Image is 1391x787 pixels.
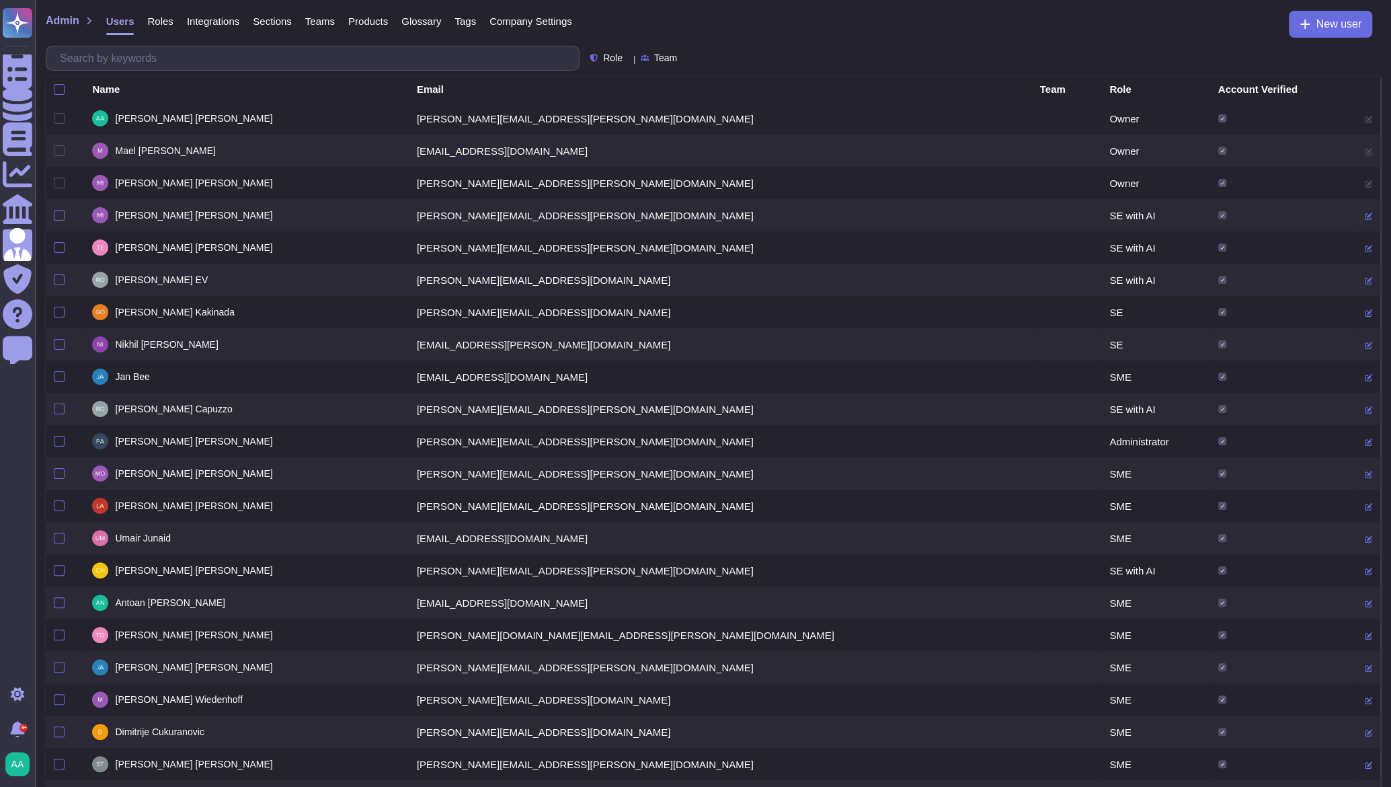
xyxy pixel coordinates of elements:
[1101,522,1209,554] td: SME
[115,598,225,607] span: Antoan [PERSON_NAME]
[187,16,239,26] span: Integrations
[92,724,108,740] img: user
[1101,135,1209,167] td: Owner
[305,16,335,26] span: Teams
[409,102,1032,135] td: [PERSON_NAME][EMAIL_ADDRESS][PERSON_NAME][DOMAIN_NAME]
[147,16,173,26] span: Roles
[409,167,1032,199] td: [PERSON_NAME][EMAIL_ADDRESS][PERSON_NAME][DOMAIN_NAME]
[115,114,272,123] span: [PERSON_NAME] [PERSON_NAME]
[1101,167,1209,199] td: Owner
[92,562,108,578] img: user
[454,16,476,26] span: Tags
[1101,683,1209,716] td: SME
[92,627,108,643] img: user
[1101,490,1209,522] td: SME
[1289,11,1372,38] button: New user
[3,749,39,779] button: user
[409,199,1032,231] td: [PERSON_NAME][EMAIL_ADDRESS][PERSON_NAME][DOMAIN_NAME]
[409,748,1032,780] td: [PERSON_NAME][EMAIL_ADDRESS][PERSON_NAME][DOMAIN_NAME]
[115,759,272,769] span: [PERSON_NAME] [PERSON_NAME]
[92,336,108,352] img: user
[5,752,30,776] img: user
[92,498,108,514] img: user
[92,239,108,256] img: user
[1101,651,1209,683] td: SME
[409,425,1032,457] td: [PERSON_NAME][EMAIL_ADDRESS][PERSON_NAME][DOMAIN_NAME]
[409,522,1032,554] td: [EMAIL_ADDRESS][DOMAIN_NAME]
[115,275,208,285] span: [PERSON_NAME] EV
[92,691,108,708] img: user
[92,272,108,288] img: user
[1101,457,1209,490] td: SME
[92,595,108,611] img: user
[409,619,1032,651] td: [PERSON_NAME][DOMAIN_NAME][EMAIL_ADDRESS][PERSON_NAME][DOMAIN_NAME]
[115,695,243,704] span: [PERSON_NAME] Wiedenhoff
[115,437,272,446] span: [PERSON_NAME] [PERSON_NAME]
[19,724,28,732] div: 9+
[115,501,272,511] span: [PERSON_NAME] [PERSON_NAME]
[1101,199,1209,231] td: SE with AI
[115,340,218,349] span: Nikhil [PERSON_NAME]
[401,16,441,26] span: Glossary
[1101,393,1209,425] td: SE with AI
[115,566,272,575] span: [PERSON_NAME] [PERSON_NAME]
[92,369,108,385] img: user
[409,361,1032,393] td: [EMAIL_ADDRESS][DOMAIN_NAME]
[1101,264,1209,296] td: SE with AI
[1101,554,1209,587] td: SE with AI
[1101,716,1209,748] td: SME
[409,457,1032,490] td: [PERSON_NAME][EMAIL_ADDRESS][PERSON_NAME][DOMAIN_NAME]
[409,554,1032,587] td: [PERSON_NAME][EMAIL_ADDRESS][PERSON_NAME][DOMAIN_NAME]
[253,16,292,26] span: Sections
[489,16,572,26] span: Company Settings
[409,587,1032,619] td: [EMAIL_ADDRESS][DOMAIN_NAME]
[92,659,108,675] img: user
[92,207,108,223] img: user
[115,469,272,478] span: [PERSON_NAME] [PERSON_NAME]
[409,490,1032,522] td: [PERSON_NAME][EMAIL_ADDRESS][PERSON_NAME][DOMAIN_NAME]
[115,663,272,672] span: [PERSON_NAME] [PERSON_NAME]
[92,401,108,417] img: user
[46,15,79,26] span: Admin
[1101,587,1209,619] td: SME
[92,433,108,449] img: user
[409,264,1032,296] td: [PERSON_NAME][EMAIL_ADDRESS][DOMAIN_NAME]
[92,304,108,320] img: user
[92,175,108,191] img: user
[115,178,272,188] span: [PERSON_NAME] [PERSON_NAME]
[1316,19,1361,30] span: New user
[115,533,171,543] span: Umair Junaid
[92,110,108,126] img: user
[603,53,623,63] span: Role
[92,143,108,159] img: user
[115,243,272,252] span: [PERSON_NAME] [PERSON_NAME]
[53,46,579,70] input: Search by keywords
[409,135,1032,167] td: [EMAIL_ADDRESS][DOMAIN_NAME]
[1101,296,1209,328] td: SE
[115,372,149,381] span: Jan Bee
[409,651,1032,683] td: [PERSON_NAME][EMAIL_ADDRESS][PERSON_NAME][DOMAIN_NAME]
[409,231,1032,264] td: [PERSON_NAME][EMAIL_ADDRESS][PERSON_NAME][DOMAIN_NAME]
[92,530,108,546] img: user
[115,727,204,737] span: Dimitrije Cukuranovic
[1101,619,1209,651] td: SME
[115,211,272,220] span: [PERSON_NAME] [PERSON_NAME]
[1101,328,1209,361] td: SE
[1101,361,1209,393] td: SME
[106,16,134,26] span: Users
[409,683,1032,716] td: [PERSON_NAME][EMAIL_ADDRESS][DOMAIN_NAME]
[1101,748,1209,780] td: SME
[1101,425,1209,457] td: Administrator
[115,307,234,317] span: [PERSON_NAME] Kakinada
[92,756,108,772] img: user
[92,465,108,482] img: user
[348,16,388,26] span: Products
[409,296,1032,328] td: [PERSON_NAME][EMAIL_ADDRESS][DOMAIN_NAME]
[1101,102,1209,135] td: Owner
[654,53,677,63] span: Team
[1101,231,1209,264] td: SE with AI
[409,328,1032,361] td: [EMAIL_ADDRESS][PERSON_NAME][DOMAIN_NAME]
[115,630,272,640] span: [PERSON_NAME] [PERSON_NAME]
[409,393,1032,425] td: [PERSON_NAME][EMAIL_ADDRESS][PERSON_NAME][DOMAIN_NAME]
[115,146,215,155] span: Mael [PERSON_NAME]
